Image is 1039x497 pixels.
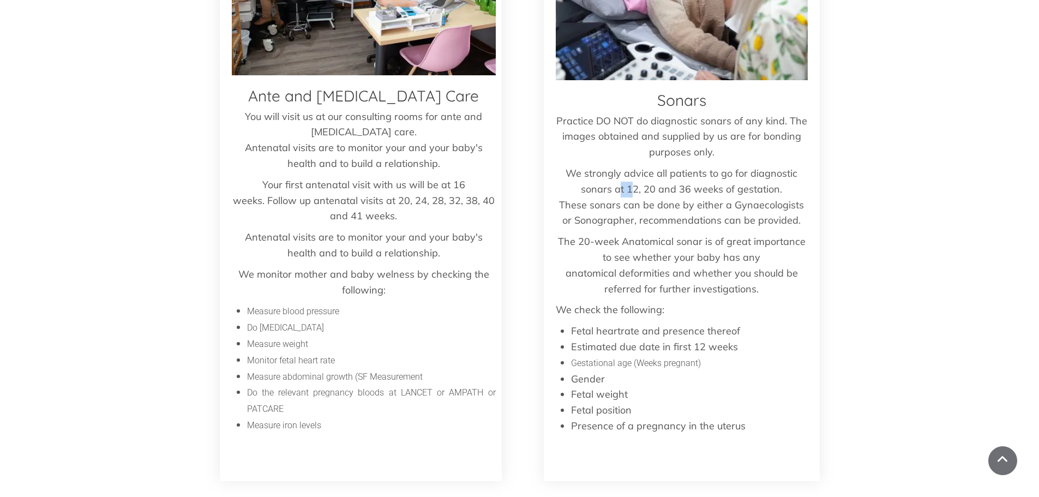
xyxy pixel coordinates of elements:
span: Measure blood pressure [247,306,339,316]
p: The 20-week Anatomical sonar is of great importance to see whether your baby has any anatomical d... [556,234,808,297]
li: Fetal weight [571,387,808,403]
span: Do [MEDICAL_DATA] [247,322,324,333]
p: Antenatal visits are to monitor your and your baby's health and to build a relationship. [232,140,496,172]
span: Monitor fetal heart rate [247,355,335,366]
p: Your first antenatal visit with us will be at 16 weeks. Follow up antenatal visits at 20, 24, 28,... [232,177,496,224]
span: Measure iron levels [247,420,321,430]
span: Do the relevant pregnancy bloods at LANCET or AMPATH or PATCARE [247,387,496,414]
li: Fetal heartrate and presence thereof [571,324,808,339]
p: Practice DO NOT do diagnostic sonars of any kind. The images obtained and supplied by us are for ... [556,113,808,160]
p: Antenatal visits are to monitor your and your baby's health and to build a relationship. [232,230,496,261]
li: Presence of a pregnancy in the uterus [571,418,808,434]
li: Fetal position [571,403,808,418]
li: Estimated due date in first 12 weeks [571,339,808,355]
h3: Ante and [MEDICAL_DATA] Care [232,88,496,104]
p: You will visit us at our consulting rooms for ante and [MEDICAL_DATA] care. [232,109,496,141]
p: We strongly advice all patients to go for diagnostic sonars at 12, 20 and 36 weeks of gestation. ... [556,166,808,229]
p: We check the following: [556,302,808,318]
p: We monitor mother and baby welness by checking the following: [232,267,496,298]
span: Measure abdominal growth (SF Measurement [247,372,423,382]
li: Gender [571,372,808,387]
span: Measure weight [247,339,308,349]
a: Scroll To Top [988,446,1017,475]
h3: Sonars [556,93,808,108]
span: Gestational age (Weeks pregnant) [571,358,701,368]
